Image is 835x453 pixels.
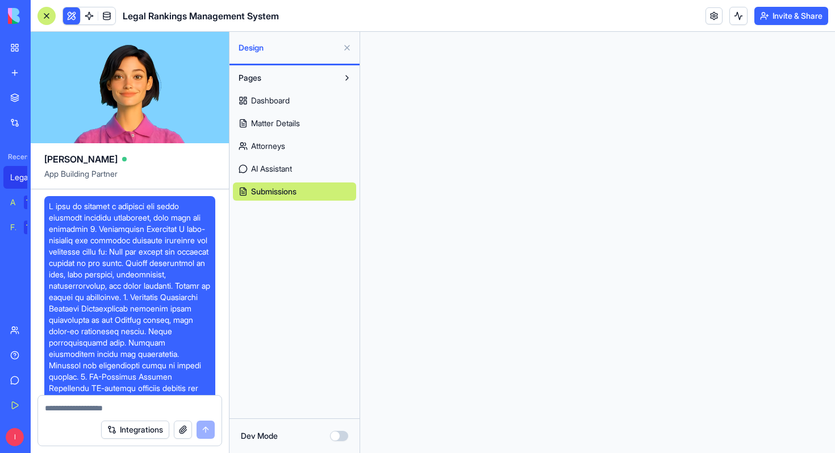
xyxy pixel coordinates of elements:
[233,160,356,178] a: AI Assistant
[3,166,49,189] a: Legal Rankings Management System
[10,197,16,208] div: AI Logo Generator
[101,421,169,439] button: Integrations
[233,182,356,201] a: Submissions
[251,118,300,129] span: Matter Details
[251,95,290,106] span: Dashboard
[10,172,42,183] div: Legal Rankings Management System
[233,92,356,110] a: Dashboard
[6,428,24,446] span: I
[241,430,278,442] label: Dev Mode
[754,7,828,25] button: Invite & Share
[233,137,356,155] a: Attorneys
[8,8,78,24] img: logo
[233,114,356,132] a: Matter Details
[44,168,215,189] span: App Building Partner
[3,216,49,239] a: Feedback FormTRY
[251,163,292,174] span: AI Assistant
[3,152,27,161] span: Recent
[3,191,49,214] a: AI Logo GeneratorTRY
[10,222,16,233] div: Feedback Form
[44,152,118,166] span: [PERSON_NAME]
[233,69,338,87] button: Pages
[239,42,338,53] span: Design
[251,140,285,152] span: Attorneys
[24,196,42,209] div: TRY
[45,402,215,414] textarea: To enrich screen reader interactions, please activate Accessibility in Grammarly extension settings
[251,186,297,197] span: Submissions
[24,221,42,234] div: TRY
[123,9,279,23] span: Legal Rankings Management System
[239,72,261,84] span: Pages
